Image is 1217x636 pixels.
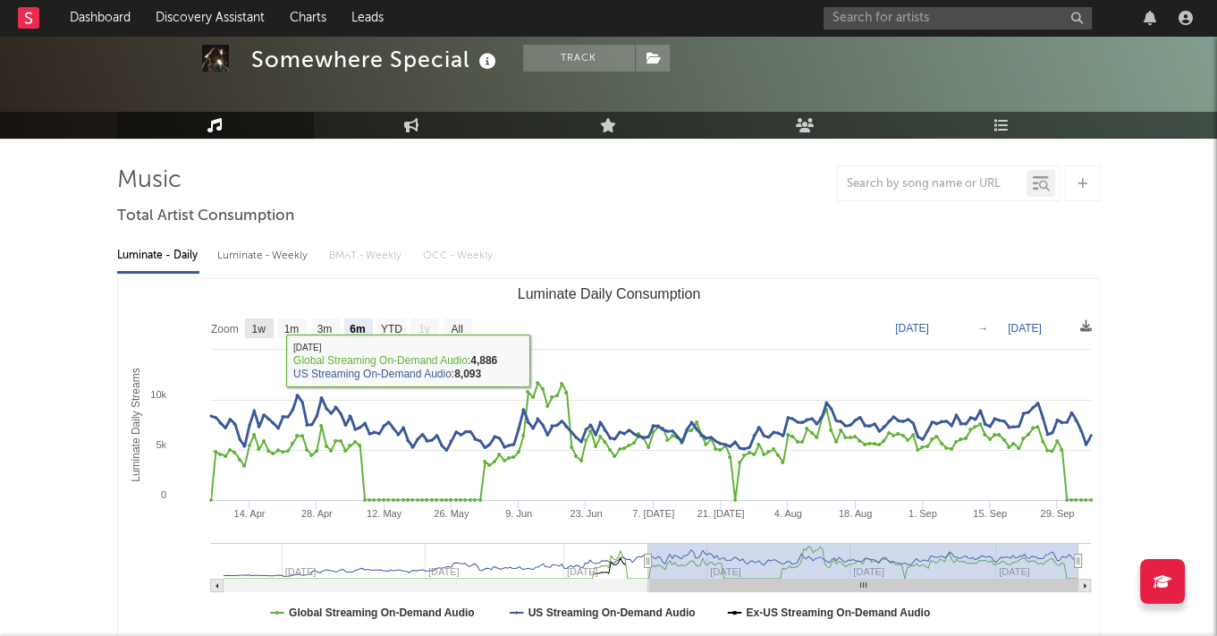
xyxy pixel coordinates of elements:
text: Zoom [211,323,239,335]
div: Somewhere Special [251,45,501,74]
text: Global Streaming On-Demand Audio [289,606,475,619]
text: 10k [150,389,166,400]
text: All [451,323,462,335]
text: Luminate Daily Consumption [517,286,700,301]
text: 9. Jun [505,508,532,519]
text: 15. Sep [973,508,1007,519]
input: Search by song name or URL [838,177,1027,191]
text: 3m [317,323,332,335]
text: 0 [160,489,165,500]
text: 14. Apr [233,508,265,519]
text: Ex-US Streaming On-Demand Audio [746,606,930,619]
text: 1m [283,323,299,335]
text: 1w [251,323,266,335]
text: 5k [156,439,166,450]
text: 7. [DATE] [632,508,674,519]
button: Track [523,45,635,72]
text: → [977,322,988,335]
text: 6m [350,323,365,335]
text: 12. May [367,508,402,519]
text: [DATE] [895,322,929,335]
text: 1. Sep [908,508,936,519]
text: 23. Jun [570,508,602,519]
input: Search for artists [824,7,1092,30]
text: 4. Aug [773,508,801,519]
text: 26. May [434,508,469,519]
text: YTD [380,323,401,335]
text: 28. Apr [300,508,332,519]
text: US Streaming On-Demand Audio [528,606,695,619]
span: Total Artist Consumption [117,206,294,227]
text: 18. Aug [838,508,871,519]
text: Luminate Daily Streams [129,368,141,481]
text: 21. [DATE] [697,508,744,519]
div: Luminate - Weekly [217,241,311,271]
div: Luminate - Daily [117,241,199,271]
text: 1y [418,323,430,335]
text: [DATE] [1008,322,1042,335]
text: 29. Sep [1040,508,1074,519]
